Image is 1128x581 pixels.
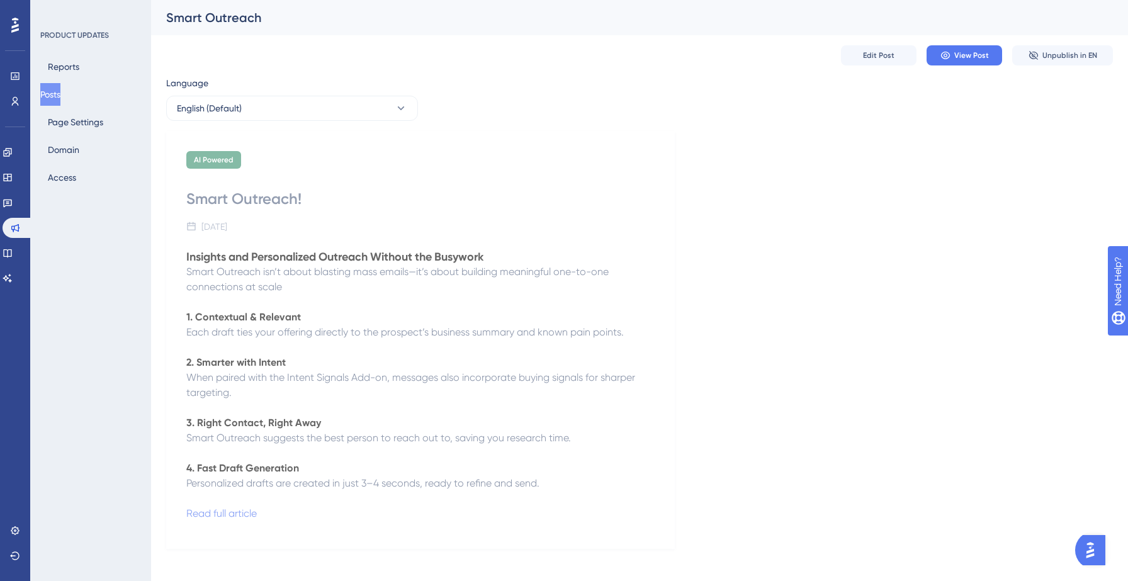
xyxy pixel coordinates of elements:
span: Smart Outreach suggests the best person to reach out to, saving you research time. [186,432,571,444]
span: Smart Outreach isn’t about blasting mass emails—it’s about building meaningful one-to-one connect... [186,266,611,293]
span: Language [166,76,208,91]
div: Smart Outreach [166,9,1081,26]
button: Access [40,166,84,189]
span: Each draft ties your offering directly to the prospect’s business summary and known pain points. [186,326,624,338]
span: Need Help? [30,3,79,18]
strong: 4. Fast Draft Generation [186,462,299,474]
span: Edit Post [863,50,894,60]
div: AI Powered [186,151,241,169]
button: Domain [40,138,87,161]
div: [DATE] [201,219,227,234]
button: Unpublish in EN [1012,45,1113,65]
button: View Post [927,45,1002,65]
strong: 2. Smarter with Intent [186,356,286,368]
div: Smart Outreach! [186,189,655,209]
button: Reports [40,55,87,78]
span: Unpublish in EN [1042,50,1097,60]
strong: Insights and Personalized Outreach Without the Busywork [186,250,483,264]
a: Read full article [186,507,257,519]
button: English (Default) [166,96,418,121]
span: Personalized drafts are created in just 3–4 seconds, ready to refine and send. [186,477,539,489]
button: Page Settings [40,111,111,133]
span: View Post [954,50,989,60]
span: English (Default) [177,101,242,116]
strong: 1. Contextual & Relevant [186,311,301,323]
span: When paired with the Intent Signals Add-on, messages also incorporate buying signals for sharper ... [186,371,638,398]
strong: 3. Right Contact, Right Away [186,417,321,429]
button: Posts [40,83,60,106]
iframe: UserGuiding AI Assistant Launcher [1075,531,1113,569]
div: PRODUCT UPDATES [40,30,109,40]
button: Edit Post [841,45,916,65]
